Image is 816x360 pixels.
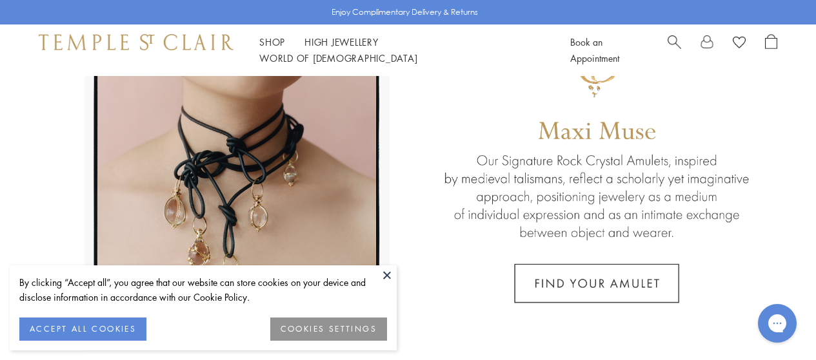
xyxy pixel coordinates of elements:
img: Temple St. Clair [39,34,234,50]
nav: Main navigation [259,34,541,66]
a: Book an Appointment [570,35,619,64]
a: World of [DEMOGRAPHIC_DATA]World of [DEMOGRAPHIC_DATA] [259,52,417,64]
button: ACCEPT ALL COOKIES [19,317,146,341]
a: ShopShop [259,35,285,48]
div: By clicking “Accept all”, you agree that our website can store cookies on your device and disclos... [19,275,387,305]
iframe: Gorgias live chat messenger [751,299,803,347]
button: COOKIES SETTINGS [270,317,387,341]
p: Enjoy Complimentary Delivery & Returns [332,6,478,19]
a: View Wishlist [733,34,746,53]
a: Open Shopping Bag [765,34,777,66]
a: Search [668,34,681,66]
a: High JewelleryHigh Jewellery [304,35,379,48]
